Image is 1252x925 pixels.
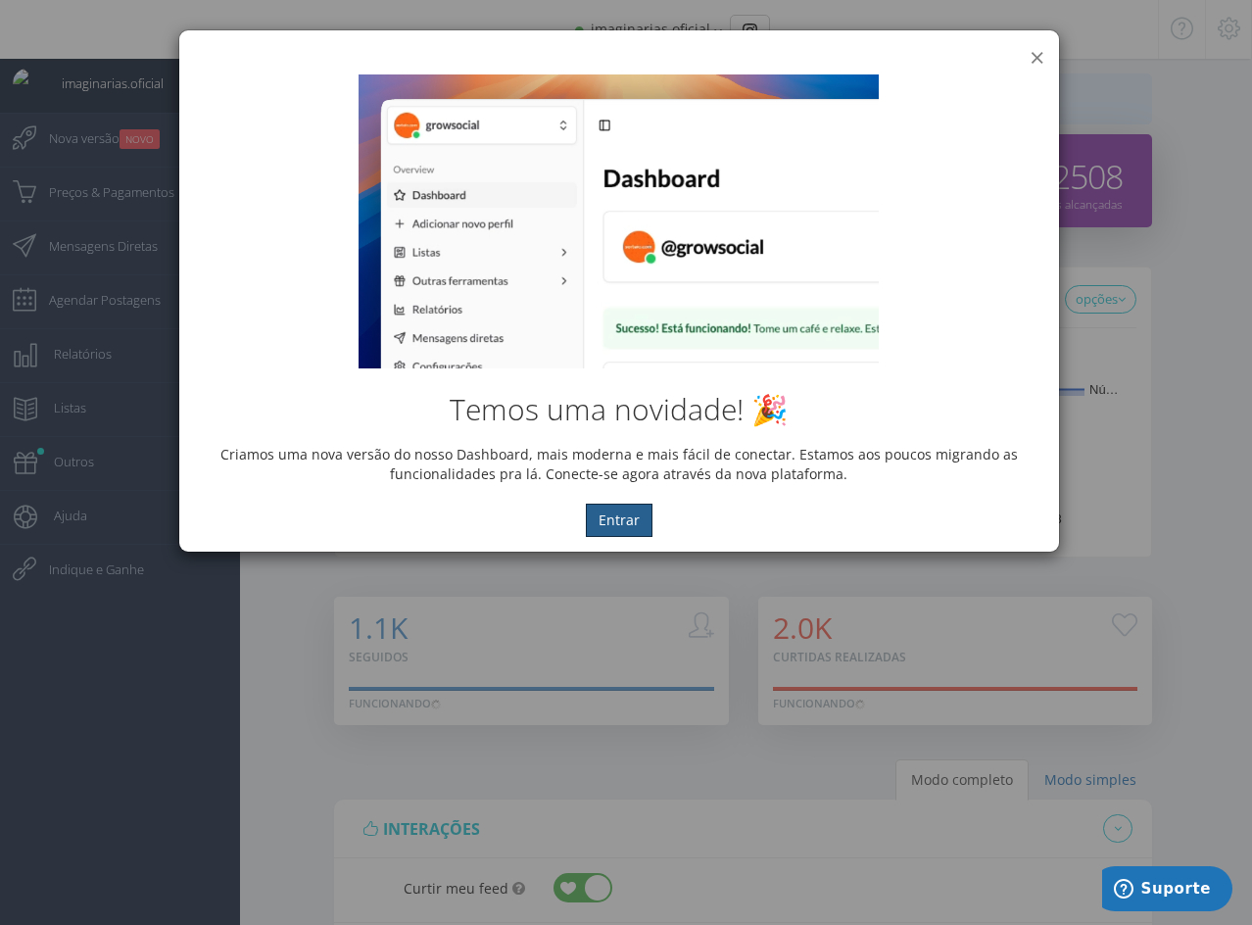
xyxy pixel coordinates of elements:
img: New Dashboard [359,74,878,368]
iframe: Abre um widget para que você possa encontrar mais informações [1102,866,1232,915]
button: × [1030,44,1044,71]
button: Entrar [586,504,652,537]
p: Criamos uma nova versão do nosso Dashboard, mais moderna e mais fácil de conectar. Estamos aos po... [194,445,1044,484]
h2: Temos uma novidade! 🎉 [194,393,1044,425]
